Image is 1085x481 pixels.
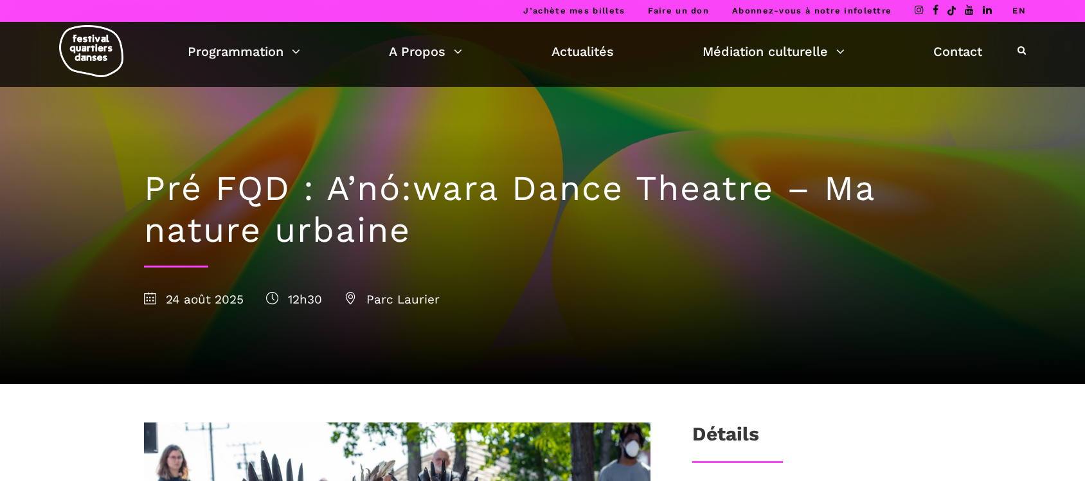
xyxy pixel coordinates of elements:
[144,292,244,307] span: 24 août 2025
[345,292,440,307] span: Parc Laurier
[523,6,625,15] a: J’achète mes billets
[692,422,759,455] h3: Détails
[551,41,614,62] a: Actualités
[732,6,892,15] a: Abonnez-vous à notre infolettre
[144,168,941,251] h1: Pré FQD : A’nó:wara Dance Theatre – Ma nature urbaine
[389,41,462,62] a: A Propos
[59,25,123,77] img: logo-fqd-med
[933,41,982,62] a: Contact
[648,6,709,15] a: Faire un don
[266,292,322,307] span: 12h30
[188,41,300,62] a: Programmation
[1012,6,1026,15] a: EN
[703,41,845,62] a: Médiation culturelle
